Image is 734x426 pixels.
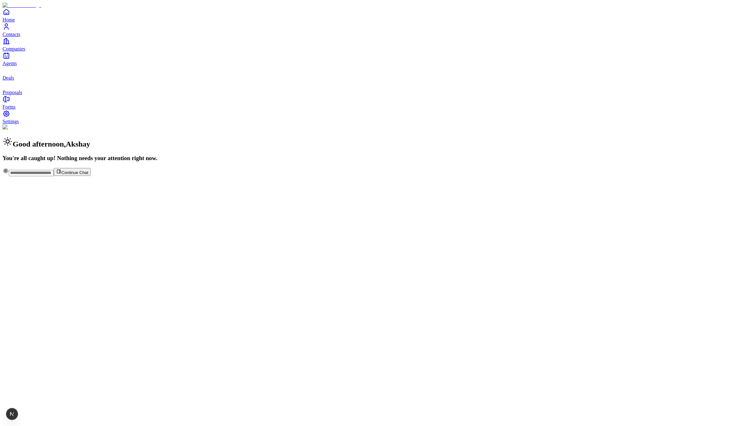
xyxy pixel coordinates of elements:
[61,170,88,175] span: Continue Chat
[3,81,731,95] a: proposals
[3,119,19,124] span: Settings
[3,110,731,124] a: Settings
[3,3,41,8] img: Item Brain Logo
[3,66,731,81] a: deals
[3,155,731,162] h3: You're all caught up! Nothing needs your attention right now.
[3,90,22,95] span: Proposals
[3,104,15,110] span: Forms
[3,124,32,130] img: Background
[54,168,91,176] button: Continue Chat
[3,61,17,66] span: Agents
[3,23,731,37] a: Contacts
[3,17,15,22] span: Home
[3,52,731,66] a: Agents
[3,37,731,51] a: Companies
[3,8,731,22] a: Home
[3,32,20,37] span: Contacts
[3,168,731,176] div: Continue Chat
[3,46,25,51] span: Companies
[3,75,14,81] span: Deals
[3,95,731,110] a: Forms
[3,136,731,148] h2: Good afternoon , Akshay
